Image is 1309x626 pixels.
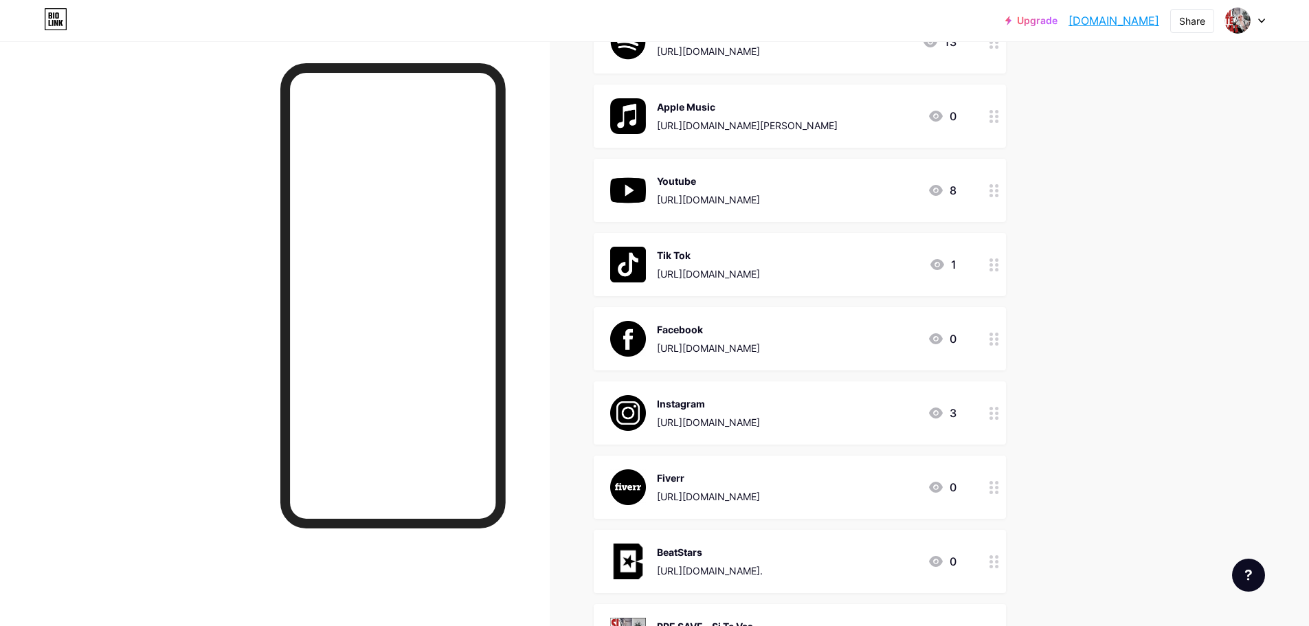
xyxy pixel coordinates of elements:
div: Apple Music [657,100,838,114]
div: 0 [928,108,956,124]
img: Fiverr [610,469,646,505]
img: Spotify [610,24,646,60]
img: BeatStars [610,544,646,579]
img: Youtube [610,172,646,208]
div: [URL][DOMAIN_NAME] [657,44,760,58]
img: Facebook [610,321,646,357]
div: [URL][DOMAIN_NAME] [657,415,760,429]
img: soyrau [1224,8,1251,34]
img: Tik Tok [610,247,646,282]
img: Instagram [610,395,646,431]
div: [URL][DOMAIN_NAME] [657,267,760,281]
a: [DOMAIN_NAME] [1069,12,1159,29]
div: [URL][DOMAIN_NAME] [657,341,760,355]
div: Youtube [657,174,760,188]
div: 0 [928,553,956,570]
div: [URL][DOMAIN_NAME][PERSON_NAME] [657,118,838,133]
div: BeatStars [657,545,763,559]
div: Fiverr [657,471,760,485]
div: 1 [929,256,956,273]
div: Tik Tok [657,248,760,262]
div: [URL][DOMAIN_NAME]. [657,563,763,578]
div: [URL][DOMAIN_NAME] [657,192,760,207]
div: 0 [928,331,956,347]
a: Upgrade [1005,15,1058,26]
img: Apple Music [610,98,646,134]
div: Facebook [657,322,760,337]
div: [URL][DOMAIN_NAME] [657,489,760,504]
div: 8 [928,182,956,199]
div: 3 [928,405,956,421]
div: Share [1179,14,1205,28]
div: 0 [928,479,956,495]
div: 13 [922,34,956,50]
div: Instagram [657,396,760,411]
